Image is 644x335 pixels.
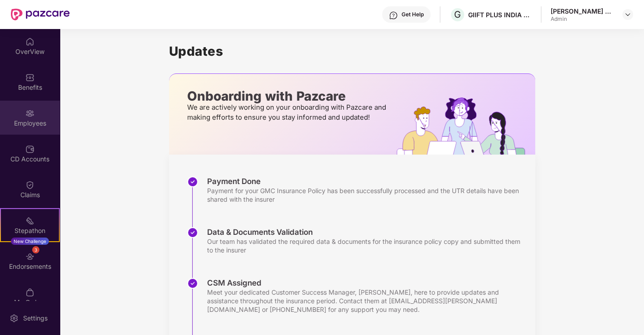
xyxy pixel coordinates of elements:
[32,246,39,253] div: 3
[187,176,198,187] img: svg+xml;base64,PHN2ZyBpZD0iU3RlcC1Eb25lLTMyeDMyIiB4bWxucz0iaHR0cDovL3d3dy53My5vcmcvMjAwMC9zdmciIH...
[551,15,614,23] div: Admin
[624,11,631,18] img: svg+xml;base64,PHN2ZyBpZD0iRHJvcGRvd24tMzJ4MzIiIHhtbG5zPSJodHRwOi8vd3d3LnczLm9yZy8yMDAwL3N2ZyIgd2...
[207,288,526,314] div: Meet your dedicated Customer Success Manager, [PERSON_NAME], here to provide updates and assistan...
[11,9,70,20] img: New Pazcare Logo
[1,226,59,235] div: Stepathon
[10,314,19,323] img: svg+xml;base64,PHN2ZyBpZD0iU2V0dGluZy0yMHgyMCIgeG1sbnM9Imh0dHA6Ly93d3cudzMub3JnLzIwMDAvc3ZnIiB3aW...
[207,186,526,204] div: Payment for your GMC Insurance Policy has been successfully processed and the UTR details have be...
[25,145,34,154] img: svg+xml;base64,PHN2ZyBpZD0iQ0RfQWNjb3VudHMiIGRhdGEtbmFtZT0iQ0QgQWNjb3VudHMiIHhtbG5zPSJodHRwOi8vd3...
[25,288,34,297] img: svg+xml;base64,PHN2ZyBpZD0iTXlfT3JkZXJzIiBkYXRhLW5hbWU9Ik15IE9yZGVycyIgeG1sbnM9Imh0dHA6Ly93d3cudz...
[25,73,34,82] img: svg+xml;base64,PHN2ZyBpZD0iQmVuZWZpdHMiIHhtbG5zPSJodHRwOi8vd3d3LnczLm9yZy8yMDAwL3N2ZyIgd2lkdGg9Ij...
[25,252,34,261] img: svg+xml;base64,PHN2ZyBpZD0iRW5kb3JzZW1lbnRzIiB4bWxucz0iaHR0cDovL3d3dy53My5vcmcvMjAwMC9zdmciIHdpZH...
[169,44,535,59] h1: Updates
[25,109,34,118] img: svg+xml;base64,PHN2ZyBpZD0iRW1wbG95ZWVzIiB4bWxucz0iaHR0cDovL3d3dy53My5vcmcvMjAwMC9zdmciIHdpZHRoPS...
[397,97,535,155] img: hrOnboarding
[187,278,198,289] img: svg+xml;base64,PHN2ZyBpZD0iU3RlcC1Eb25lLTMyeDMyIiB4bWxucz0iaHR0cDovL3d3dy53My5vcmcvMjAwMC9zdmciIH...
[551,7,614,15] div: [PERSON_NAME] Deb
[207,278,526,288] div: CSM Assigned
[389,11,398,20] img: svg+xml;base64,PHN2ZyBpZD0iSGVscC0zMngzMiIgeG1sbnM9Imh0dHA6Ly93d3cudzMub3JnLzIwMDAvc3ZnIiB3aWR0aD...
[454,9,461,20] span: G
[11,238,49,245] div: New Challenge
[25,216,34,225] img: svg+xml;base64,PHN2ZyB4bWxucz0iaHR0cDovL3d3dy53My5vcmcvMjAwMC9zdmciIHdpZHRoPSIyMSIgaGVpZ2h0PSIyMC...
[207,176,526,186] div: Payment Done
[207,227,526,237] div: Data & Documents Validation
[20,314,50,323] div: Settings
[468,10,532,19] div: GIIFT PLUS INDIA PRIVATE LIMITED
[402,11,424,18] div: Get Help
[187,92,389,100] p: Onboarding with Pazcare
[25,180,34,189] img: svg+xml;base64,PHN2ZyBpZD0iQ2xhaW0iIHhtbG5zPSJodHRwOi8vd3d3LnczLm9yZy8yMDAwL3N2ZyIgd2lkdGg9IjIwIi...
[25,37,34,46] img: svg+xml;base64,PHN2ZyBpZD0iSG9tZSIgeG1sbnM9Imh0dHA6Ly93d3cudzMub3JnLzIwMDAvc3ZnIiB3aWR0aD0iMjAiIG...
[187,102,389,122] p: We are actively working on your onboarding with Pazcare and making efforts to ensure you stay inf...
[207,237,526,254] div: Our team has validated the required data & documents for the insurance policy copy and submitted ...
[187,227,198,238] img: svg+xml;base64,PHN2ZyBpZD0iU3RlcC1Eb25lLTMyeDMyIiB4bWxucz0iaHR0cDovL3d3dy53My5vcmcvMjAwMC9zdmciIH...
